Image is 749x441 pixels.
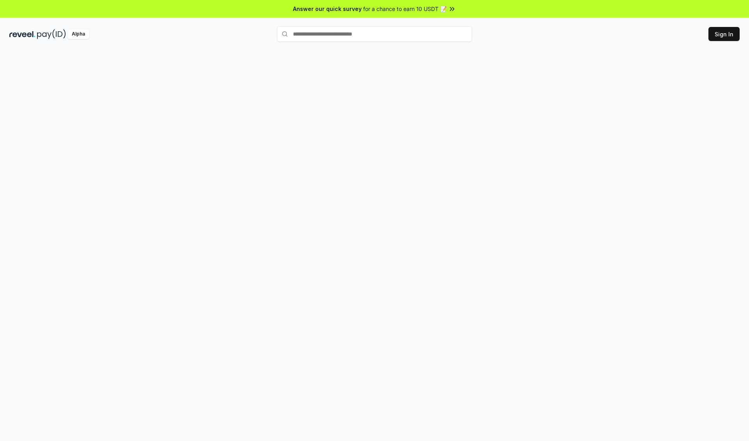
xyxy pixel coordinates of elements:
div: Alpha [67,29,89,39]
span: Answer our quick survey [293,5,362,13]
button: Sign In [708,27,740,41]
img: pay_id [37,29,66,39]
span: for a chance to earn 10 USDT 📝 [363,5,447,13]
img: reveel_dark [9,29,35,39]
